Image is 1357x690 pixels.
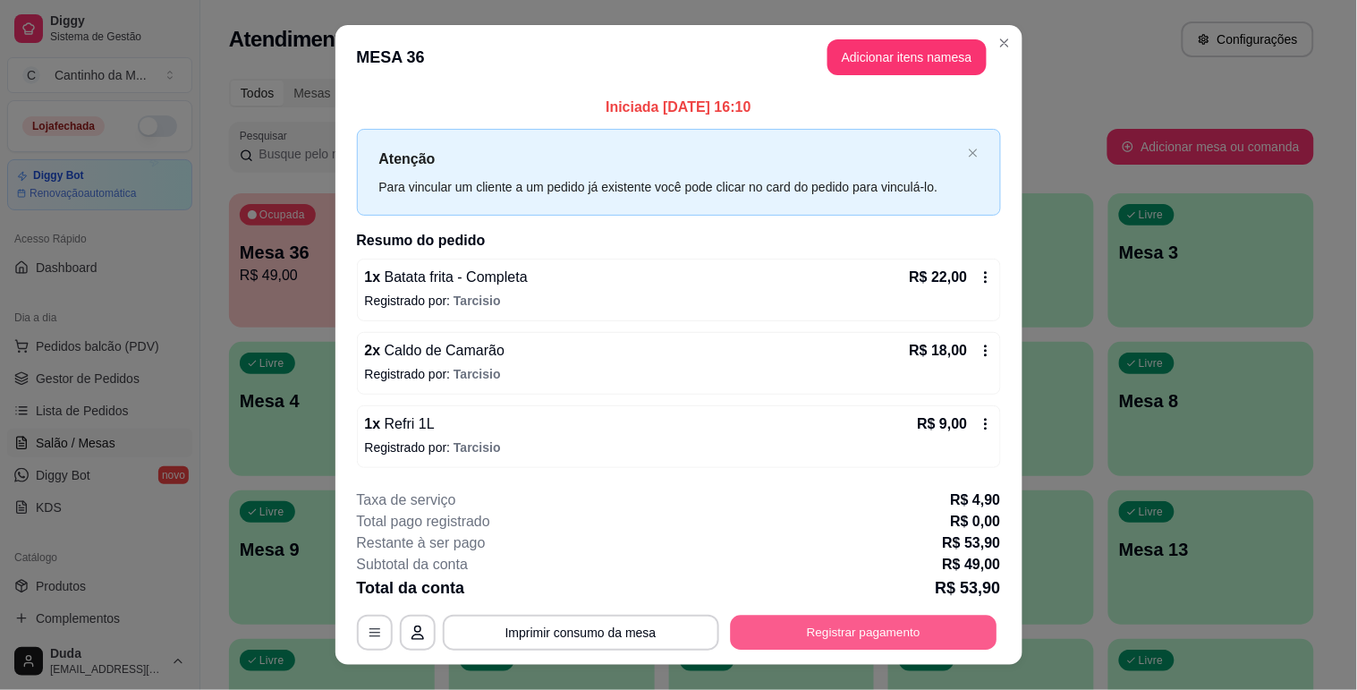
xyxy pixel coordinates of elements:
[365,292,993,310] p: Registrado por:
[357,490,456,511] p: Taxa de serviço
[357,230,1001,251] h2: Resumo do pedido
[380,269,528,285] span: Batata frita - Completa
[910,267,968,288] p: R$ 22,00
[357,511,490,532] p: Total pago registrado
[454,367,501,381] span: Tarcisio
[968,148,979,159] button: close
[443,615,719,651] button: Imprimir consumo da mesa
[365,439,993,456] p: Registrado por:
[380,343,505,358] span: Caldo de Camarão
[454,294,501,308] span: Tarcisio
[357,97,1001,118] p: Iniciada [DATE] 16:10
[910,340,968,362] p: R$ 18,00
[380,416,434,431] span: Refri 1L
[935,575,1000,601] p: R$ 53,90
[379,148,961,170] p: Atenção
[357,575,465,601] p: Total da conta
[357,532,486,554] p: Restante à ser pago
[950,490,1000,511] p: R$ 4,90
[379,177,961,197] div: Para vincular um cliente a um pedido já existente você pode clicar no card do pedido para vinculá...
[454,440,501,455] span: Tarcisio
[357,554,469,575] p: Subtotal da conta
[365,340,505,362] p: 2 x
[950,511,1000,532] p: R$ 0,00
[730,616,997,651] button: Registrar pagamento
[943,532,1001,554] p: R$ 53,90
[365,413,435,435] p: 1 x
[827,39,987,75] button: Adicionar itens namesa
[943,554,1001,575] p: R$ 49,00
[968,148,979,158] span: close
[365,365,993,383] p: Registrado por:
[335,25,1022,89] header: MESA 36
[990,29,1019,57] button: Close
[365,267,528,288] p: 1 x
[917,413,967,435] p: R$ 9,00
